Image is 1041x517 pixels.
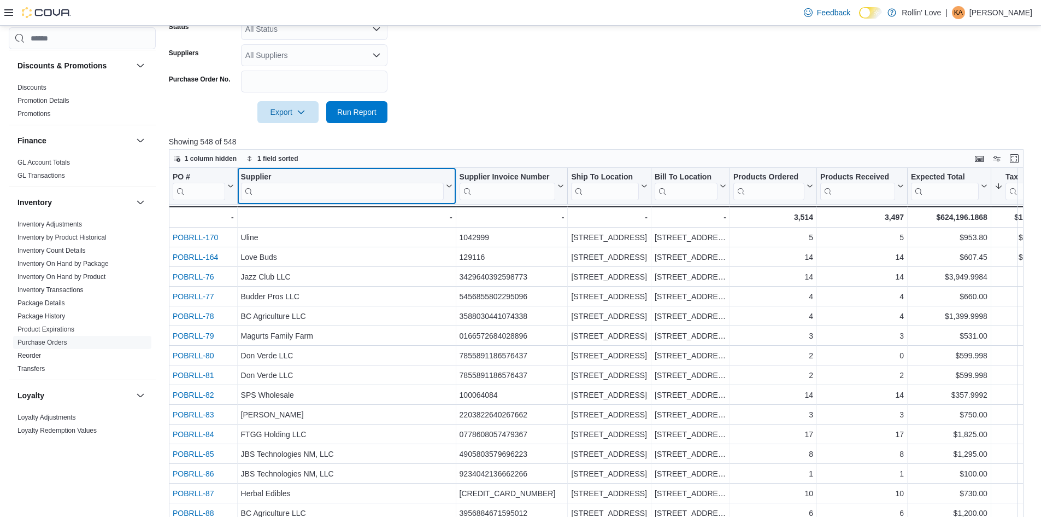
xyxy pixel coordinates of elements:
[173,253,218,262] a: POBRLL-164
[655,329,726,342] div: [STREET_ADDRESS]
[911,329,987,342] div: $531.00
[240,408,452,421] div: [PERSON_NAME]
[817,7,850,18] span: Feedback
[459,231,564,244] div: 1042999
[17,220,82,229] span: Inventory Adjustments
[655,388,726,402] div: [STREET_ADDRESS]
[820,448,904,461] div: 8
[459,467,564,480] div: 9234042136662266
[459,369,564,382] div: 7855891186576437
[173,489,214,498] a: POBRLL-87
[733,231,813,244] div: 5
[459,270,564,283] div: 3429640392598773
[733,172,804,183] div: Products Ordered
[655,369,726,382] div: [STREET_ADDRESS]
[820,211,904,224] div: 3,497
[902,6,941,19] p: Rollin' Love
[655,172,726,200] button: Bill To Location
[571,349,648,362] div: [STREET_ADDRESS]
[22,7,71,18] img: Cova
[733,172,804,200] div: Products Ordered
[571,369,648,382] div: [STREET_ADDRESS]
[17,414,76,421] a: Loyalty Adjustments
[17,83,46,92] span: Discounts
[17,97,69,104] a: Promotion Details
[911,251,987,264] div: $607.45
[240,172,452,200] button: Supplier
[655,172,717,183] div: Bill To Location
[733,211,813,224] div: 3,514
[655,428,726,441] div: [STREET_ADDRESS]
[820,428,904,441] div: 17
[17,286,84,294] a: Inventory Transactions
[9,156,156,187] div: Finance
[240,231,452,244] div: Uline
[571,211,648,224] div: -
[459,329,564,342] div: 0166572684028896
[240,172,443,200] div: Supplier
[733,310,813,323] div: 4
[820,231,904,244] div: 5
[17,325,74,334] span: Product Expirations
[820,310,904,323] div: 4
[17,351,41,360] span: Reorder
[733,408,813,421] div: 3
[17,390,132,401] button: Loyalty
[571,428,648,441] div: [STREET_ADDRESS]
[911,172,979,183] div: Expected Total
[17,365,45,373] a: Transfers
[240,369,452,382] div: Don Verde LLC
[571,310,648,323] div: [STREET_ADDRESS]
[459,172,555,183] div: Supplier Invoice Number
[655,251,726,264] div: [STREET_ADDRESS]
[459,448,564,461] div: 4905803579696223
[173,272,214,281] a: POBRLL-76
[655,349,726,362] div: [STREET_ADDRESS]
[9,81,156,125] div: Discounts & Promotions
[17,312,65,321] span: Package History
[172,211,234,224] div: -
[240,487,452,500] div: Herbal Edibles
[952,6,965,19] div: Kenya Alexander
[134,389,147,402] button: Loyalty
[820,172,904,200] button: Products Received
[240,270,452,283] div: Jazz Club LLC
[655,448,726,461] div: [STREET_ADDRESS]
[459,172,564,200] button: Supplier Invoice Number
[859,7,882,19] input: Dark Mode
[820,408,904,421] div: 3
[169,136,1032,147] p: Showing 548 of 548
[17,234,107,241] a: Inventory by Product Historical
[17,233,107,242] span: Inventory by Product Historical
[173,430,214,439] a: POBRLL-84
[173,351,214,360] a: POBRLL-80
[571,448,648,461] div: [STREET_ADDRESS]
[733,467,813,480] div: 1
[17,413,76,422] span: Loyalty Adjustments
[820,172,895,183] div: Products Received
[240,172,443,183] div: Supplier
[990,152,1003,165] button: Display options
[240,448,452,461] div: JBS Technologies NM, LLC
[911,290,987,303] div: $660.00
[733,369,813,382] div: 2
[17,339,67,346] a: Purchase Orders
[326,101,387,123] button: Run Report
[571,388,648,402] div: [STREET_ADDRESS]
[240,467,452,480] div: JBS Technologies NM, LLC
[17,246,86,255] span: Inventory Count Details
[820,388,904,402] div: 14
[733,428,813,441] div: 17
[17,159,70,166] a: GL Account Totals
[9,218,156,380] div: Inventory
[820,349,904,362] div: 0
[655,487,726,500] div: [STREET_ADDRESS]
[17,286,84,294] span: Inventory Transactions
[1005,172,1033,183] div: Tax
[17,158,70,167] span: GL Account Totals
[571,487,648,500] div: [STREET_ADDRESS]
[17,427,97,434] a: Loyalty Redemption Values
[17,84,46,91] a: Discounts
[820,270,904,283] div: 14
